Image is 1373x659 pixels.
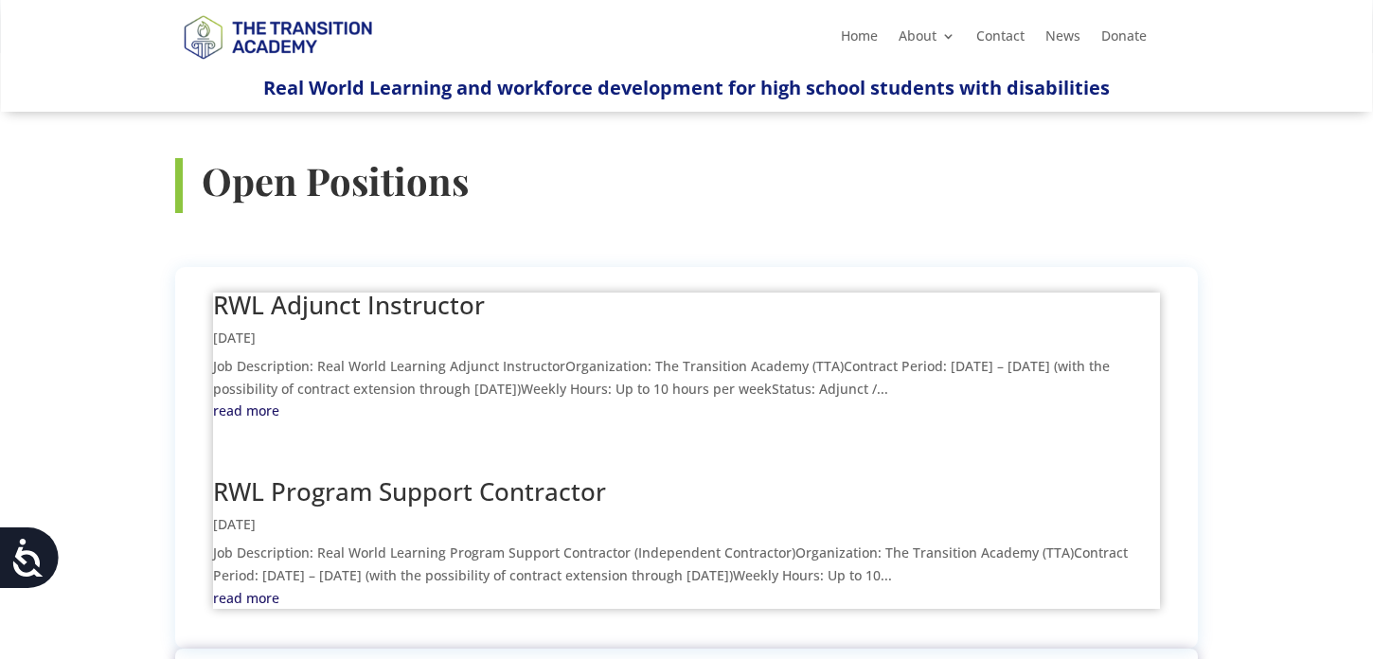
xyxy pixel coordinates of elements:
a: RWL Program Support Contractor [213,474,606,508]
a: About [899,29,955,50]
a: Logo-Noticias [175,56,380,74]
a: Contact [976,29,1025,50]
span: Real World Learning and workforce development for high school students with disabilities [263,75,1110,100]
span: [DATE] [213,515,256,533]
img: TTA Brand_TTA Primary Logo_Horizontal_Light BG [175,3,380,70]
a: read more [213,587,1160,610]
a: Donate [1101,29,1147,50]
p: Job Description: Real World Learning Program Support Contractor (Independent Contractor)Organizat... [213,542,1160,587]
span: [DATE] [213,329,256,347]
h3: Open Positions [202,158,1198,213]
a: RWL Adjunct Instructor [213,288,485,322]
p: Job Description: Real World Learning Adjunct InstructorOrganization: The Transition Academy (TTA)... [213,355,1160,401]
a: News [1045,29,1080,50]
a: read more [213,400,1160,422]
a: Home [841,29,878,50]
